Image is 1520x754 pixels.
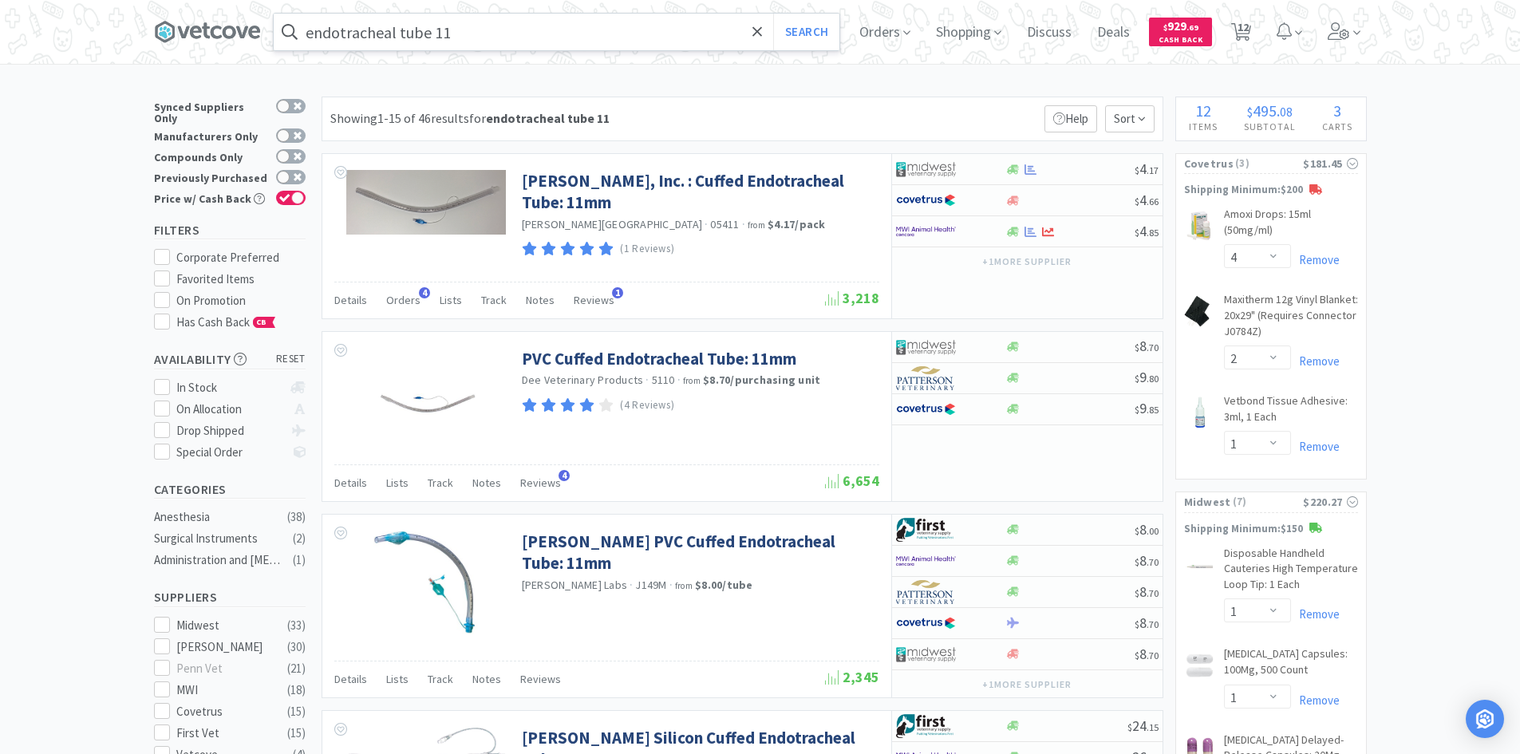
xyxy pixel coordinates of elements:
[675,580,693,591] span: from
[1163,22,1167,33] span: $
[1147,164,1159,176] span: . 17
[176,702,275,721] div: Covetrus
[1231,494,1304,510] span: ( 7 )
[825,289,879,307] span: 3,218
[154,507,283,527] div: Anesthesia
[1044,105,1097,132] p: Help
[1135,164,1139,176] span: $
[176,421,282,440] div: Drop Shipped
[1291,252,1340,267] a: Remove
[1135,191,1159,209] span: 4
[669,578,673,592] span: ·
[1234,156,1303,172] span: ( 3 )
[630,578,633,592] span: ·
[635,578,666,592] span: J149M
[1176,119,1231,134] h4: Items
[1224,646,1358,684] a: [MEDICAL_DATA] Capsules: 100Mg, 500 Count
[154,170,268,184] div: Previously Purchased
[154,149,268,163] div: Compounds Only
[1147,373,1159,385] span: . 80
[287,659,306,678] div: ( 21 )
[154,128,268,142] div: Manufacturers Only
[1280,104,1293,120] span: 08
[1135,337,1159,355] span: 8
[896,335,956,359] img: 4dd14cff54a648ac9e977f0c5da9bc2e_5.png
[896,580,956,604] img: f5e969b455434c6296c6d81ef179fa71_3.png
[428,476,453,490] span: Track
[1466,700,1504,738] div: Open Intercom Messenger
[1333,101,1341,120] span: 3
[154,480,306,499] h5: Categories
[1184,493,1231,511] span: Midwest
[825,668,879,686] span: 2,345
[287,507,306,527] div: ( 38 )
[825,472,879,490] span: 6,654
[683,375,701,386] span: from
[334,293,367,307] span: Details
[386,293,420,307] span: Orders
[1147,341,1159,353] span: . 70
[1163,18,1198,34] span: 929
[1303,493,1357,511] div: $220.27
[386,672,409,686] span: Lists
[334,672,367,686] span: Details
[374,348,478,452] img: 8ea8a6ca7c2f4ef6ac9bfe1750541e15_168650.jpeg
[440,293,462,307] span: Lists
[974,673,1079,696] button: +1more supplier
[620,397,674,414] p: (4 Reviews)
[154,99,268,124] div: Synced Suppliers Only
[1147,525,1159,537] span: . 00
[176,638,275,657] div: [PERSON_NAME]
[1135,614,1159,632] span: 8
[1135,525,1139,537] span: $
[176,314,276,330] span: Has Cash Back
[1291,439,1340,454] a: Remove
[1159,36,1202,46] span: Cash Back
[176,270,306,289] div: Favorited Items
[1176,521,1366,538] p: Shipping Minimum: $150
[1184,210,1216,242] img: 0756d350e73b4e3f9f959345f50b0a20_166654.png
[646,373,649,387] span: ·
[574,293,614,307] span: Reviews
[522,373,644,387] a: Dee Veterinary Products
[287,724,306,743] div: ( 15 )
[520,476,561,490] span: Reviews
[472,476,501,490] span: Notes
[1303,155,1357,172] div: $181.45
[176,378,282,397] div: In Stock
[522,578,628,592] a: [PERSON_NAME] Labs
[276,351,306,368] span: reset
[287,681,306,700] div: ( 18 )
[522,217,703,231] a: [PERSON_NAME][GEOGRAPHIC_DATA]
[1184,155,1234,172] span: Covetrus
[469,110,610,126] span: for
[974,251,1079,273] button: +1more supplier
[176,724,275,743] div: First Vet
[334,476,367,490] span: Details
[559,470,570,481] span: 4
[522,348,796,369] a: PVC Cuffed Endotracheal Tube: 11mm
[386,476,409,490] span: Lists
[176,291,306,310] div: On Promotion
[1184,295,1210,327] img: 810bf1f2f9c44a9f99bbc30d54f10189_35494.png
[486,110,610,126] strong: endotracheal tube 11
[710,217,739,231] span: 05411
[1105,105,1155,132] span: Sort
[1091,26,1136,40] a: Deals
[896,188,956,212] img: 77fca1acd8b6420a9015268ca798ef17_1.png
[419,287,430,298] span: 4
[748,219,765,231] span: from
[1135,368,1159,386] span: 9
[1135,645,1159,663] span: 8
[522,531,875,574] a: [PERSON_NAME] PVC Cuffed Endotracheal Tube: 11mm
[1224,292,1358,345] a: Maxitherm 12g Vinyl Blanket: 20x29" (Requires Connector J0784Z)
[1176,182,1366,199] p: Shipping Minimum: $200
[1225,27,1257,41] a: 12
[1195,101,1211,120] span: 12
[154,588,306,606] h5: Suppliers
[1135,373,1139,385] span: $
[1135,520,1159,539] span: 8
[703,373,820,387] strong: $8.70 / purchasing unit
[1224,393,1358,431] a: Vetbond Tissue Adhesive: 3ml, 1 Each
[1127,716,1159,735] span: 24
